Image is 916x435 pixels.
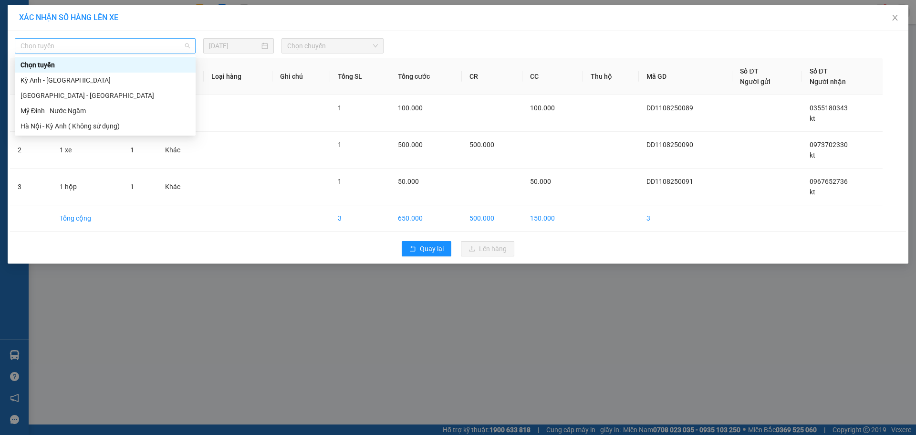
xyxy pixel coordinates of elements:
[10,95,52,132] td: 1
[530,104,555,112] span: 100.000
[52,169,123,205] td: 1 hộp
[469,141,494,149] span: 500.000
[402,241,451,256] button: rollbackQuay lại
[15,88,196,103] div: Hà Nội - Kỳ Anh
[272,58,330,95] th: Ghi chú
[15,118,196,134] div: Hà Nội - Kỳ Anh ( Không sử dụng)
[10,169,52,205] td: 3
[338,141,342,149] span: 1
[810,104,848,112] span: 0355180343
[21,106,190,116] div: Mỹ Đình - Nước Ngầm
[462,58,522,95] th: CR
[639,58,733,95] th: Mã GD
[891,14,899,21] span: close
[15,57,196,73] div: Chọn tuyến
[810,141,848,149] span: 0973702330
[740,78,770,85] span: Người gửi
[810,178,848,185] span: 0967652736
[646,178,693,185] span: DD1108250091
[810,67,828,75] span: Số ĐT
[522,58,583,95] th: CC
[810,78,846,85] span: Người nhận
[130,183,134,191] span: 1
[330,205,390,232] td: 3
[204,58,272,95] th: Loại hàng
[646,104,693,112] span: DD1108250089
[810,188,815,196] span: kt
[398,178,419,185] span: 50.000
[209,41,260,51] input: 11/08/2025
[21,75,190,85] div: Kỳ Anh - [GEOGRAPHIC_DATA]
[19,13,118,22] span: XÁC NHẬN SỐ HÀNG LÊN XE
[462,205,522,232] td: 500.000
[130,146,134,154] span: 1
[157,169,204,205] td: Khác
[338,104,342,112] span: 1
[10,132,52,169] td: 2
[21,121,190,131] div: Hà Nội - Kỳ Anh ( Không sử dụng)
[10,58,52,95] th: STT
[639,205,733,232] td: 3
[390,58,462,95] th: Tổng cước
[21,39,190,53] span: Chọn tuyến
[646,141,693,149] span: DD1108250090
[583,58,639,95] th: Thu hộ
[287,39,378,53] span: Chọn chuyến
[21,90,190,101] div: [GEOGRAPHIC_DATA] - [GEOGRAPHIC_DATA]
[409,245,416,253] span: rollback
[398,141,423,149] span: 500.000
[420,244,444,254] span: Quay lại
[157,132,204,169] td: Khác
[522,205,583,232] td: 150.000
[21,60,190,70] div: Chọn tuyến
[810,151,815,159] span: kt
[461,241,514,256] button: uploadLên hàng
[740,67,758,75] span: Số ĐT
[52,132,123,169] td: 1 xe
[15,103,196,118] div: Mỹ Đình - Nước Ngầm
[52,205,123,232] td: Tổng cộng
[398,104,423,112] span: 100.000
[390,205,462,232] td: 650.000
[882,5,908,32] button: Close
[330,58,390,95] th: Tổng SL
[15,73,196,88] div: Kỳ Anh - Hà Nội
[810,115,815,122] span: kt
[530,178,551,185] span: 50.000
[338,178,342,185] span: 1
